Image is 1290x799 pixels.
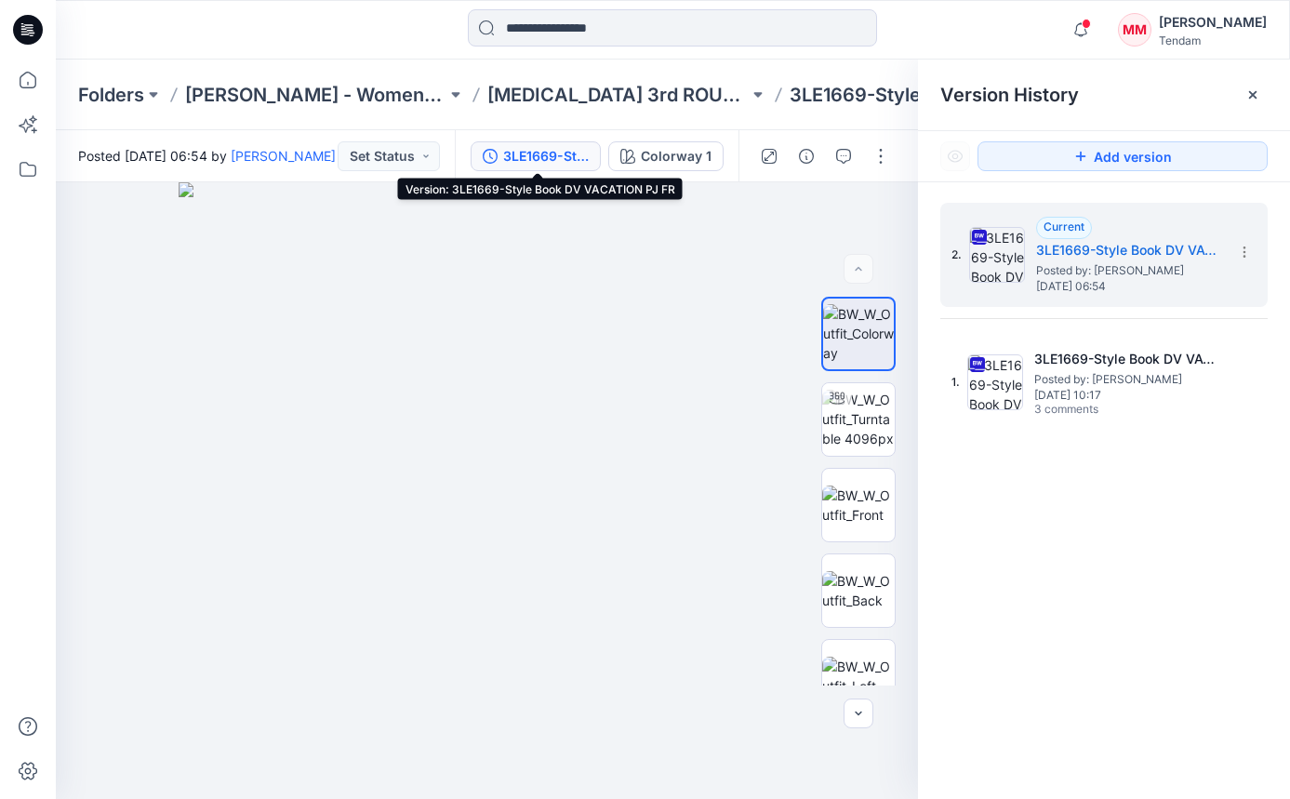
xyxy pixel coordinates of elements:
a: [PERSON_NAME] [231,148,336,164]
div: Tendam [1159,33,1267,47]
div: Colorway 1 [641,146,711,166]
h5: 3LE1669-Style Book DV VACATION PJ FR [1036,239,1222,261]
span: 3 comments [1034,403,1164,418]
img: 3LE1669-Style Book DV VACATION PJ FR [967,354,1023,410]
h5: 3LE1669-Style Book DV VACATION PJ FR [1034,348,1220,370]
span: [DATE] 06:54 [1036,280,1222,293]
button: 3LE1669-Style Book DV VACATION PJ FR [471,141,601,171]
img: eyJhbGciOiJIUzI1NiIsImtpZCI6IjAiLCJzbHQiOiJzZXMiLCJ0eXAiOiJKV1QifQ.eyJkYXRhIjp7InR5cGUiOiJzdG9yYW... [179,182,795,799]
button: Close [1245,87,1260,102]
button: Add version [977,141,1268,171]
img: 3LE1669-Style Book DV VACATION PJ FR [969,227,1025,283]
img: BW_W_Outfit_Front [822,486,895,525]
button: Show Hidden Versions [940,141,970,171]
img: BW_W_Outfit_Back [822,571,895,610]
img: BW_W_Outfit_Colorway [823,304,894,363]
button: Details [791,141,821,171]
a: Folders [78,82,144,108]
button: Colorway 1 [608,141,724,171]
span: Posted by: Azizur Rahman Tipu [1034,370,1220,389]
div: [PERSON_NAME] [1159,11,1267,33]
span: Version History [940,84,1079,106]
span: 1. [951,374,960,391]
span: 2. [951,246,962,263]
div: MM [1118,13,1151,47]
a: [MEDICAL_DATA] 3rd ROUND [487,82,749,108]
p: 3LE1669-Style Book DV VACATION PJ FR [790,82,1051,108]
span: Posted by: Marta Miquel [1036,261,1222,280]
div: 3LE1669-Style Book DV VACATION PJ FR [503,146,589,166]
a: [PERSON_NAME] - Women'Secret [185,82,446,108]
img: BW_W_Outfit_Turntable 4096px [822,390,895,448]
span: Posted [DATE] 06:54 by [78,146,336,166]
span: Current [1044,220,1084,233]
img: BW_W_Outfit_Left [822,657,895,696]
span: [DATE] 10:17 [1034,389,1220,402]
